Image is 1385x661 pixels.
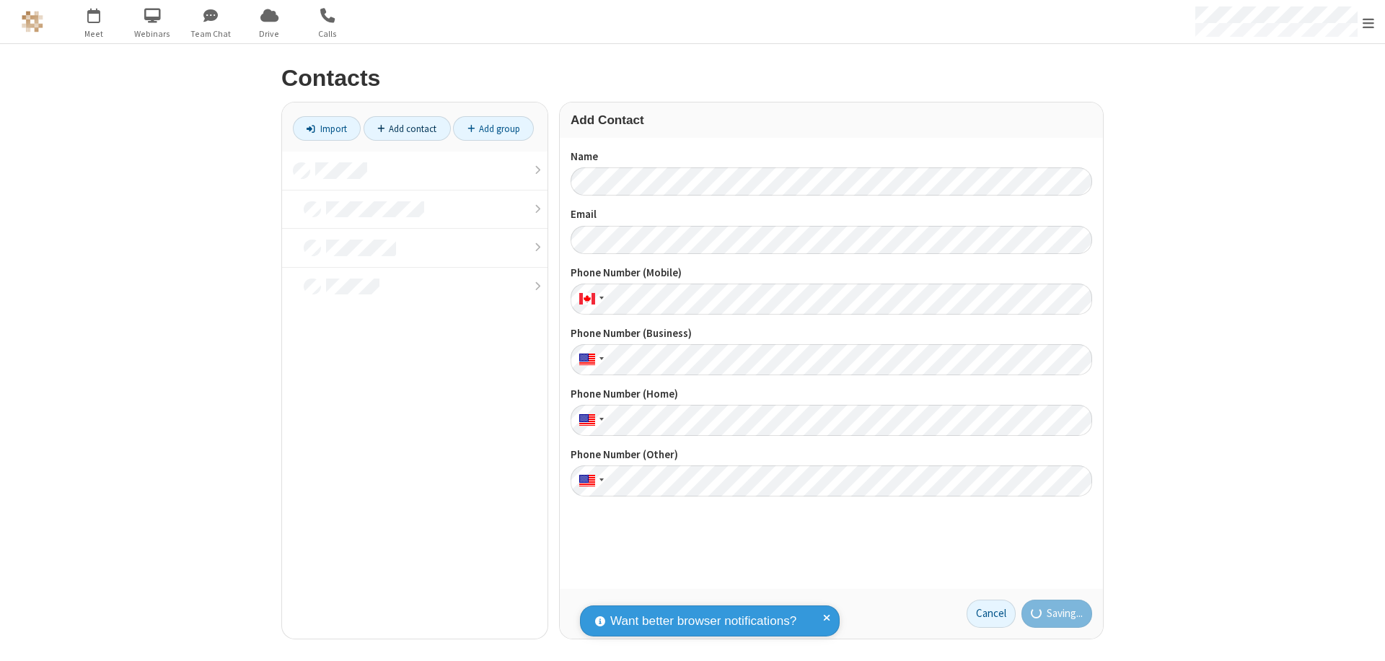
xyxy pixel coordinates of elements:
[571,113,1092,127] h3: Add Contact
[67,27,121,40] span: Meet
[242,27,296,40] span: Drive
[571,284,608,315] div: Canada: + 1
[126,27,180,40] span: Webinars
[571,447,1092,463] label: Phone Number (Other)
[1047,605,1083,622] span: Saving...
[571,386,1092,403] label: Phone Number (Home)
[184,27,238,40] span: Team Chat
[571,265,1092,281] label: Phone Number (Mobile)
[301,27,355,40] span: Calls
[293,116,361,141] a: Import
[1021,600,1093,629] button: Saving...
[281,66,1104,91] h2: Contacts
[571,344,608,375] div: United States: + 1
[364,116,451,141] a: Add contact
[571,206,1092,223] label: Email
[571,465,608,496] div: United States: + 1
[967,600,1016,629] a: Cancel
[22,11,43,32] img: QA Selenium DO NOT DELETE OR CHANGE
[610,612,796,631] span: Want better browser notifications?
[571,405,608,436] div: United States: + 1
[571,149,1092,165] label: Name
[453,116,534,141] a: Add group
[571,325,1092,342] label: Phone Number (Business)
